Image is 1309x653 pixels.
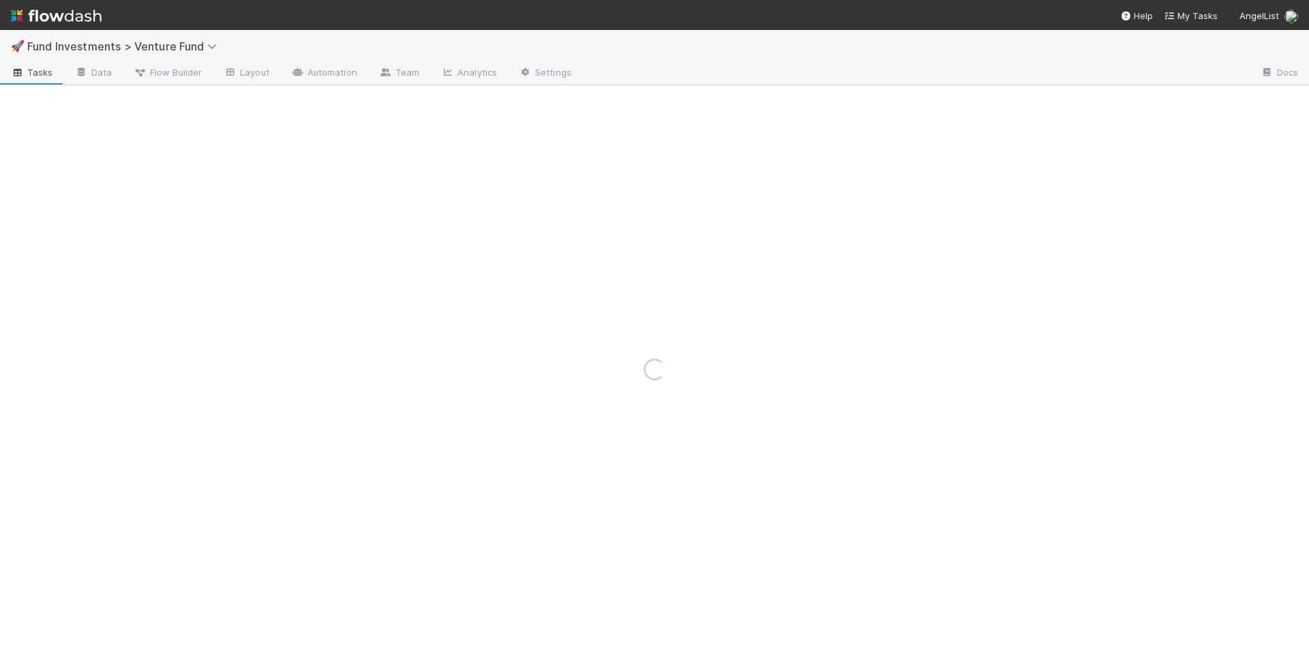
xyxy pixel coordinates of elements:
span: AngelList [1239,10,1279,21]
a: Flow Builder [123,63,213,85]
span: Fund Investments > Venture Fund [27,40,224,53]
a: Analytics [430,63,508,85]
a: Automation [280,63,368,85]
span: My Tasks [1164,10,1218,21]
a: My Tasks [1164,9,1218,22]
a: Settings [508,63,582,85]
span: 🚀 [11,40,25,52]
img: avatar_501ac9d6-9fa6-4fe9-975e-1fd988f7bdb1.png [1284,10,1298,23]
a: Docs [1250,63,1309,85]
img: logo-inverted-e16ddd16eac7371096b0.svg [11,4,102,27]
span: Flow Builder [134,65,202,79]
span: Tasks [11,65,53,79]
a: Layout [213,63,280,85]
a: Team [368,63,430,85]
div: Help [1120,9,1153,22]
a: Data [64,63,123,85]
